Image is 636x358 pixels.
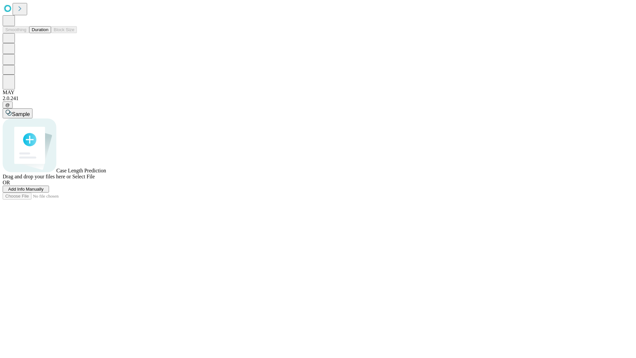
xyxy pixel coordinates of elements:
[3,26,29,33] button: Smoothing
[3,101,13,108] button: @
[51,26,77,33] button: Block Size
[56,168,106,173] span: Case Length Prediction
[5,102,10,107] span: @
[12,111,30,117] span: Sample
[29,26,51,33] button: Duration
[3,174,71,179] span: Drag and drop your files here or
[72,174,95,179] span: Select File
[3,108,32,118] button: Sample
[3,186,49,193] button: Add Info Manually
[8,187,44,192] span: Add Info Manually
[3,180,10,185] span: OR
[3,89,633,95] div: MAY
[3,95,633,101] div: 2.0.241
